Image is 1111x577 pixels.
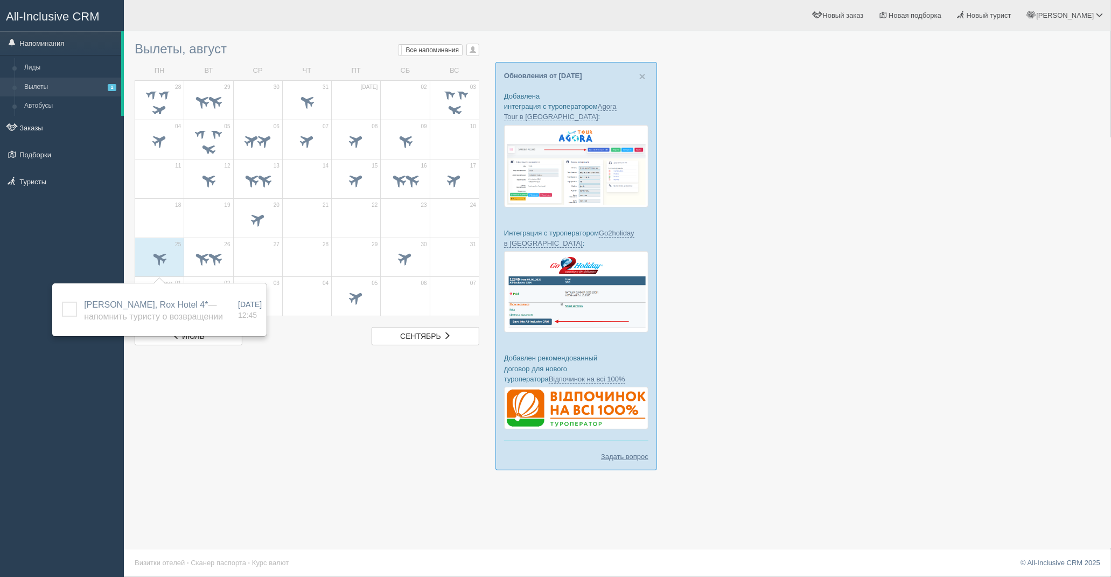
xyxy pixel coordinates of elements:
[84,300,223,322] span: [PERSON_NAME], Rox Hotel 4*
[430,61,479,80] td: ВС
[175,201,181,209] span: 18
[400,332,441,340] span: сентябрь
[470,84,476,91] span: 03
[274,123,280,130] span: 06
[504,229,634,248] a: Go2holiday в [GEOGRAPHIC_DATA]
[323,280,329,287] span: 04
[175,241,181,248] span: 25
[470,162,476,170] span: 17
[175,84,181,91] span: 28
[372,162,378,170] span: 15
[238,299,262,321] a: [DATE] 12:45
[19,78,121,97] a: Вылеты1
[323,84,329,91] span: 31
[406,46,459,54] span: Все напоминания
[967,11,1011,19] span: Новый турист
[504,102,617,121] a: Agora Tour в [GEOGRAPHIC_DATA]
[421,123,427,130] span: 09
[19,96,121,116] a: Автобусы
[19,58,121,78] a: Лиды
[274,280,280,287] span: 03
[191,559,246,567] a: Сканер паспорта
[274,241,280,248] span: 27
[224,123,230,130] span: 05
[224,84,230,91] span: 29
[162,280,181,287] span: сент. 01
[224,201,230,209] span: 19
[233,61,282,80] td: СР
[175,123,181,130] span: 04
[238,300,262,309] span: [DATE]
[361,84,378,91] span: [DATE]
[601,451,648,462] a: Задать вопрос
[504,251,648,332] img: go2holiday-bookings-crm-for-travel-agency.png
[381,61,430,80] td: СБ
[175,162,181,170] span: 11
[238,311,257,319] span: 12:45
[504,387,648,430] img: %D0%B4%D0%BE%D0%B3%D0%BE%D0%B2%D1%96%D1%80-%D0%B2%D1%96%D0%B4%D0%BF%D0%BE%D1%87%D0%B8%D0%BD%D0%BE...
[323,162,329,170] span: 14
[372,280,378,287] span: 05
[549,375,625,384] a: Відпочинок на всі 100%
[274,201,280,209] span: 20
[372,201,378,209] span: 22
[252,559,289,567] a: Курс валют
[135,559,185,567] a: Визитки отелей
[274,84,280,91] span: 30
[108,84,116,91] span: 1
[372,123,378,130] span: 08
[332,61,381,80] td: ПТ
[504,228,648,248] p: Интеграция с туроператором :
[421,280,427,287] span: 06
[187,559,189,567] span: ·
[135,61,184,80] td: ПН
[1,1,123,30] a: All-Inclusive CRM
[470,201,476,209] span: 24
[504,125,648,207] img: agora-tour-%D0%B7%D0%B0%D1%8F%D0%B2%D0%BA%D0%B8-%D1%81%D1%80%D0%BC-%D0%B4%D0%BB%D1%8F-%D1%82%D1%8...
[84,300,223,322] a: [PERSON_NAME], Rox Hotel 4*— Напомнить туристу о возвращении
[823,11,864,19] span: Новый заказ
[248,559,250,567] span: ·
[504,72,582,80] a: Обновления от [DATE]
[372,327,479,345] a: сентябрь
[224,241,230,248] span: 26
[470,123,476,130] span: 10
[282,61,331,80] td: ЧТ
[889,11,941,19] span: Новая подборка
[224,162,230,170] span: 12
[639,70,646,82] span: ×
[421,201,427,209] span: 23
[135,42,479,56] h3: Вылеты, август
[6,10,100,23] span: All-Inclusive CRM
[323,201,329,209] span: 21
[421,84,427,91] span: 02
[504,91,648,122] p: Добавлена интеграция с туроператором :
[224,280,230,287] span: 02
[470,241,476,248] span: 31
[1036,11,1094,19] span: [PERSON_NAME]
[323,123,329,130] span: 07
[184,61,233,80] td: ВТ
[421,162,427,170] span: 16
[421,241,427,248] span: 30
[504,353,648,384] p: Добавлен рекомендованный договор для нового туроператора
[323,241,329,248] span: 28
[274,162,280,170] span: 13
[372,241,378,248] span: 29
[470,280,476,287] span: 07
[639,71,646,82] button: Close
[1021,559,1100,567] a: © All-Inclusive CRM 2025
